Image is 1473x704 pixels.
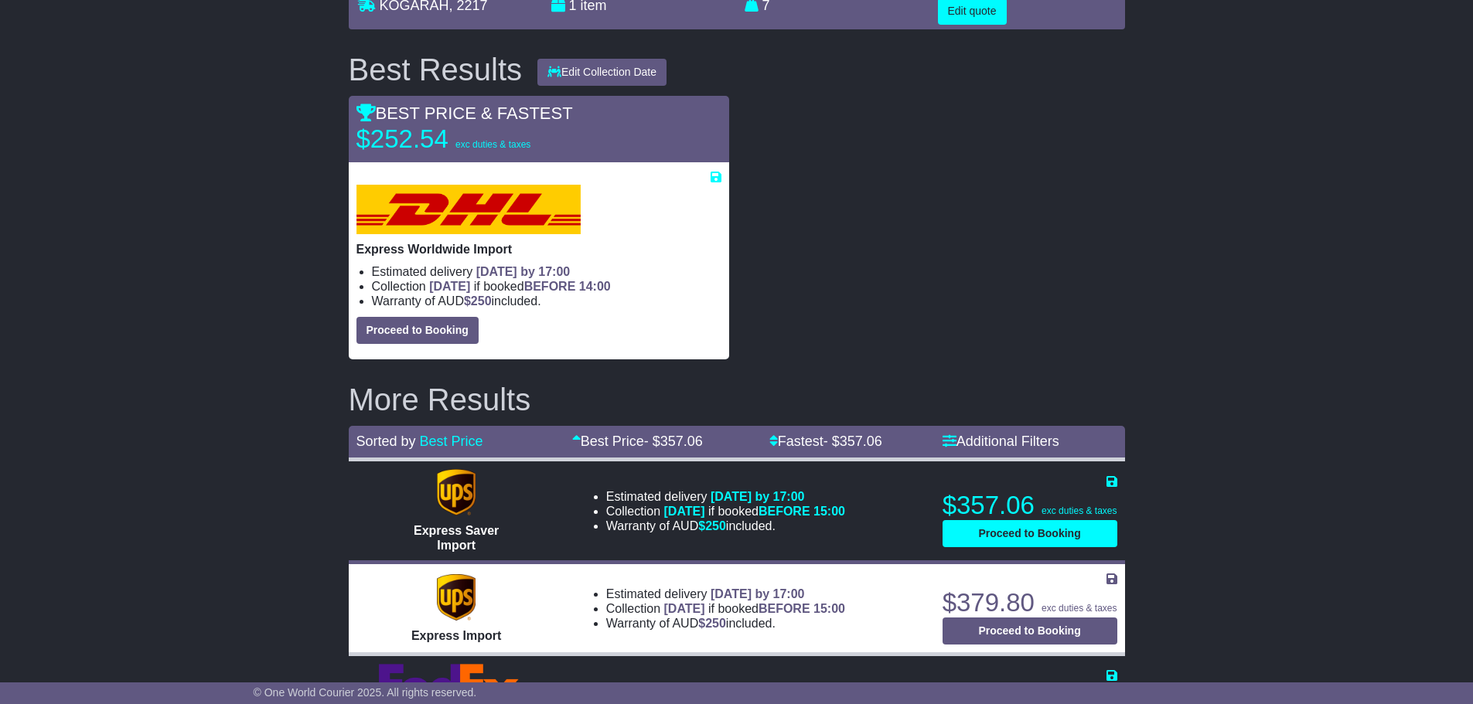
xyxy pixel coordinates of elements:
span: 357.06 [840,434,882,449]
p: $252.54 [356,124,550,155]
span: Express Import [411,629,501,642]
li: Collection [606,504,845,519]
span: 14:00 [579,280,611,293]
span: exc duties & taxes [1042,505,1117,516]
span: BEFORE [759,602,810,615]
span: if booked [664,505,845,518]
span: Sorted by [356,434,416,449]
li: Estimated delivery [606,587,845,601]
span: 250 [705,519,726,532]
span: [DATE] [664,505,705,518]
span: - $ [823,434,882,449]
span: [DATE] by 17:00 [711,587,805,600]
a: Additional Filters [943,434,1059,449]
li: Estimated delivery [372,264,721,279]
img: DHL: Express Worldwide Import [356,185,581,234]
li: Estimated delivery [606,489,845,504]
span: [DATE] [664,602,705,615]
li: Collection [372,279,721,294]
span: [DATE] by 17:00 [476,265,571,278]
a: Fastest- $357.06 [769,434,882,449]
span: exc duties & taxes [455,139,530,150]
button: Edit Collection Date [537,59,667,86]
img: UPS (new): Express Saver Import [437,469,476,515]
span: if booked [664,602,845,615]
li: Warranty of AUD included. [606,616,845,631]
a: Best Price [420,434,483,449]
p: $357.06 [943,490,1117,521]
div: Best Results [341,53,530,87]
span: BEST PRICE & FASTEST [356,104,573,123]
button: Proceed to Booking [943,520,1117,547]
p: Express Worldwide Import [356,242,721,257]
span: - $ [644,434,703,449]
span: 250 [471,294,492,308]
span: [DATE] by 17:00 [711,490,805,503]
li: Warranty of AUD included. [372,294,721,308]
p: $379.80 [943,587,1117,618]
button: Proceed to Booking [356,317,479,344]
span: 15:00 [813,602,845,615]
button: Proceed to Booking [943,617,1117,644]
span: © One World Courier 2025. All rights reserved. [254,686,477,699]
span: Express Saver Import [414,524,499,552]
a: Best Price- $357.06 [572,434,703,449]
span: [DATE] [429,280,470,293]
span: $ [698,519,726,532]
span: $ [698,617,726,630]
span: BEFORE [759,505,810,518]
span: if booked [429,280,610,293]
span: $ [464,294,492,308]
span: 250 [705,617,726,630]
span: 15:00 [813,505,845,518]
span: exc duties & taxes [1042,603,1117,614]
li: Collection [606,601,845,616]
h2: More Results [349,383,1125,417]
span: 357.06 [660,434,703,449]
img: UPS (new): Express Import [437,574,476,621]
li: Warranty of AUD included. [606,519,845,533]
span: BEFORE [524,280,576,293]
